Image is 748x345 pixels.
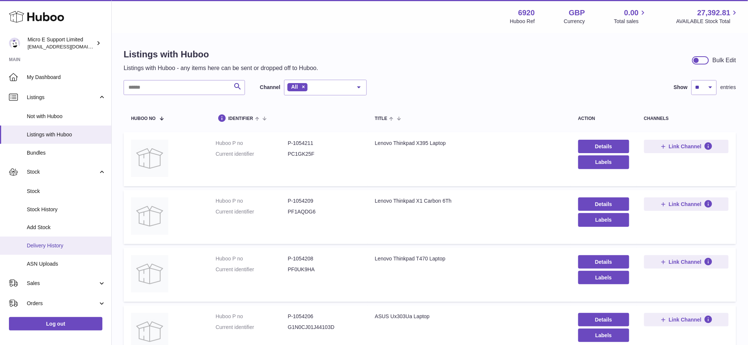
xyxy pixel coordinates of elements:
[27,168,98,175] span: Stock
[375,313,563,320] div: ASUS Ux303Ua Laptop
[720,84,736,91] span: entries
[9,317,102,330] a: Log out
[375,116,387,121] span: title
[27,131,106,138] span: Listings with Huboo
[578,116,629,121] div: action
[216,208,288,215] dt: Current identifier
[216,197,288,205] dt: Huboo P no
[669,316,701,323] span: Link Channel
[27,113,106,120] span: Not with Huboo
[614,18,647,25] span: Total sales
[27,300,98,307] span: Orders
[669,201,701,208] span: Link Channel
[614,8,647,25] a: 0.00 Total sales
[564,18,585,25] div: Currency
[27,94,98,101] span: Listings
[27,149,106,156] span: Bundles
[288,151,360,158] dd: PC1GK25F
[578,140,629,153] a: Details
[131,140,168,177] img: Lenovo Thinkpad X395 Laptop
[569,8,585,18] strong: GBP
[578,155,629,169] button: Labels
[518,8,535,18] strong: 6920
[288,255,360,262] dd: P-1054208
[669,143,701,150] span: Link Channel
[578,255,629,269] a: Details
[216,324,288,331] dt: Current identifier
[578,213,629,227] button: Labels
[260,84,280,91] label: Channel
[228,116,253,121] span: identifier
[676,8,739,25] a: 27,392.81 AVAILABLE Stock Total
[578,313,629,326] a: Details
[674,84,688,91] label: Show
[27,74,106,81] span: My Dashboard
[124,64,318,72] p: Listings with Huboo - any items here can be sent or dropped off to Huboo.
[216,313,288,320] dt: Huboo P no
[288,208,360,215] dd: PF1AQDG6
[578,197,629,211] a: Details
[578,329,629,342] button: Labels
[216,255,288,262] dt: Huboo P no
[131,255,168,292] img: Lenovo Thinkpad T470 Laptop
[288,197,360,205] dd: P-1054209
[375,140,563,147] div: Lenovo Thinkpad X395 Laptop
[124,48,318,60] h1: Listings with Huboo
[644,255,729,269] button: Link Channel
[216,140,288,147] dt: Huboo P no
[27,188,106,195] span: Stock
[644,116,729,121] div: channels
[644,197,729,211] button: Link Channel
[27,280,98,287] span: Sales
[291,84,298,90] span: All
[288,324,360,331] dd: G1N0CJ01J44103D
[644,140,729,153] button: Link Channel
[216,151,288,158] dt: Current identifier
[375,197,563,205] div: Lenovo Thinkpad X1 Carbon 6Th
[216,266,288,273] dt: Current identifier
[624,8,639,18] span: 0.00
[288,313,360,320] dd: P-1054206
[9,38,20,49] img: internalAdmin-6920@internal.huboo.com
[713,56,736,64] div: Bulk Edit
[288,266,360,273] dd: PF0UK9HA
[669,259,701,265] span: Link Channel
[644,313,729,326] button: Link Channel
[28,44,109,50] span: [EMAIL_ADDRESS][DOMAIN_NAME]
[676,18,739,25] span: AVAILABLE Stock Total
[288,140,360,147] dd: P-1054211
[578,271,629,284] button: Labels
[27,206,106,213] span: Stock History
[510,18,535,25] div: Huboo Ref
[27,224,106,231] span: Add Stock
[27,260,106,268] span: ASN Uploads
[375,255,563,262] div: Lenovo Thinkpad T470 Laptop
[697,8,731,18] span: 27,392.81
[131,197,168,235] img: Lenovo Thinkpad X1 Carbon 6Th
[28,36,95,50] div: Micro E Support Limited
[27,242,106,249] span: Delivery History
[131,116,156,121] span: Huboo no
